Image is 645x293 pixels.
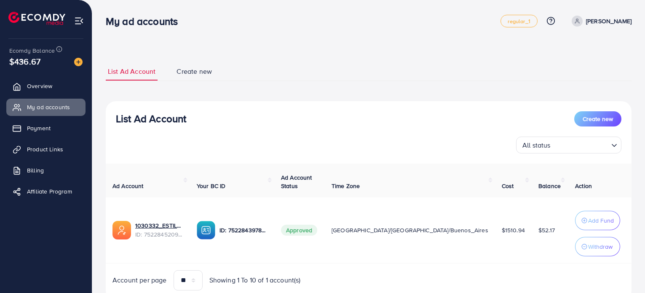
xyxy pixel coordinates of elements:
[553,137,608,151] input: Search for option
[6,120,86,137] a: Payment
[588,242,613,252] p: Withdraw
[27,187,72,196] span: Affiliate Program
[6,162,86,179] a: Billing
[281,173,312,190] span: Ad Account Status
[135,221,183,230] a: 1030332_ESTILOCRIOLLO11_1751548899317
[502,182,514,190] span: Cost
[112,221,131,239] img: ic-ads-acc.e4c84228.svg
[177,67,212,76] span: Create new
[74,58,83,66] img: image
[74,16,84,26] img: menu
[6,183,86,200] a: Affiliate Program
[27,103,70,111] span: My ad accounts
[568,16,632,27] a: [PERSON_NAME]
[516,137,621,153] div: Search for option
[112,182,144,190] span: Ad Account
[112,275,167,285] span: Account per page
[197,182,226,190] span: Your BC ID
[8,12,65,25] img: logo
[209,275,301,285] span: Showing 1 To 10 of 1 account(s)
[27,145,63,153] span: Product Links
[6,141,86,158] a: Product Links
[575,182,592,190] span: Action
[219,225,268,235] p: ID: 7522843978698817554
[521,139,552,151] span: All status
[575,211,620,230] button: Add Fund
[27,82,52,90] span: Overview
[583,115,613,123] span: Create new
[27,166,44,175] span: Billing
[281,225,317,236] span: Approved
[502,226,525,234] span: $1510.94
[108,67,155,76] span: List Ad Account
[9,55,40,67] span: $436.67
[135,230,183,239] span: ID: 7522845209177309200
[332,182,360,190] span: Time Zone
[106,15,185,27] h3: My ad accounts
[538,182,561,190] span: Balance
[538,226,555,234] span: $52.17
[508,19,530,24] span: regular_1
[6,99,86,116] a: My ad accounts
[116,113,186,125] h3: List Ad Account
[27,124,51,132] span: Payment
[332,226,488,234] span: [GEOGRAPHIC_DATA]/[GEOGRAPHIC_DATA]/Buenos_Aires
[575,237,620,256] button: Withdraw
[197,221,215,239] img: ic-ba-acc.ded83a64.svg
[135,221,183,239] div: <span class='underline'>1030332_ESTILOCRIOLLO11_1751548899317</span></br>7522845209177309200
[588,215,614,226] p: Add Fund
[9,46,55,55] span: Ecomdy Balance
[500,15,537,27] a: regular_1
[6,78,86,94] a: Overview
[586,16,632,26] p: [PERSON_NAME]
[574,111,621,126] button: Create new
